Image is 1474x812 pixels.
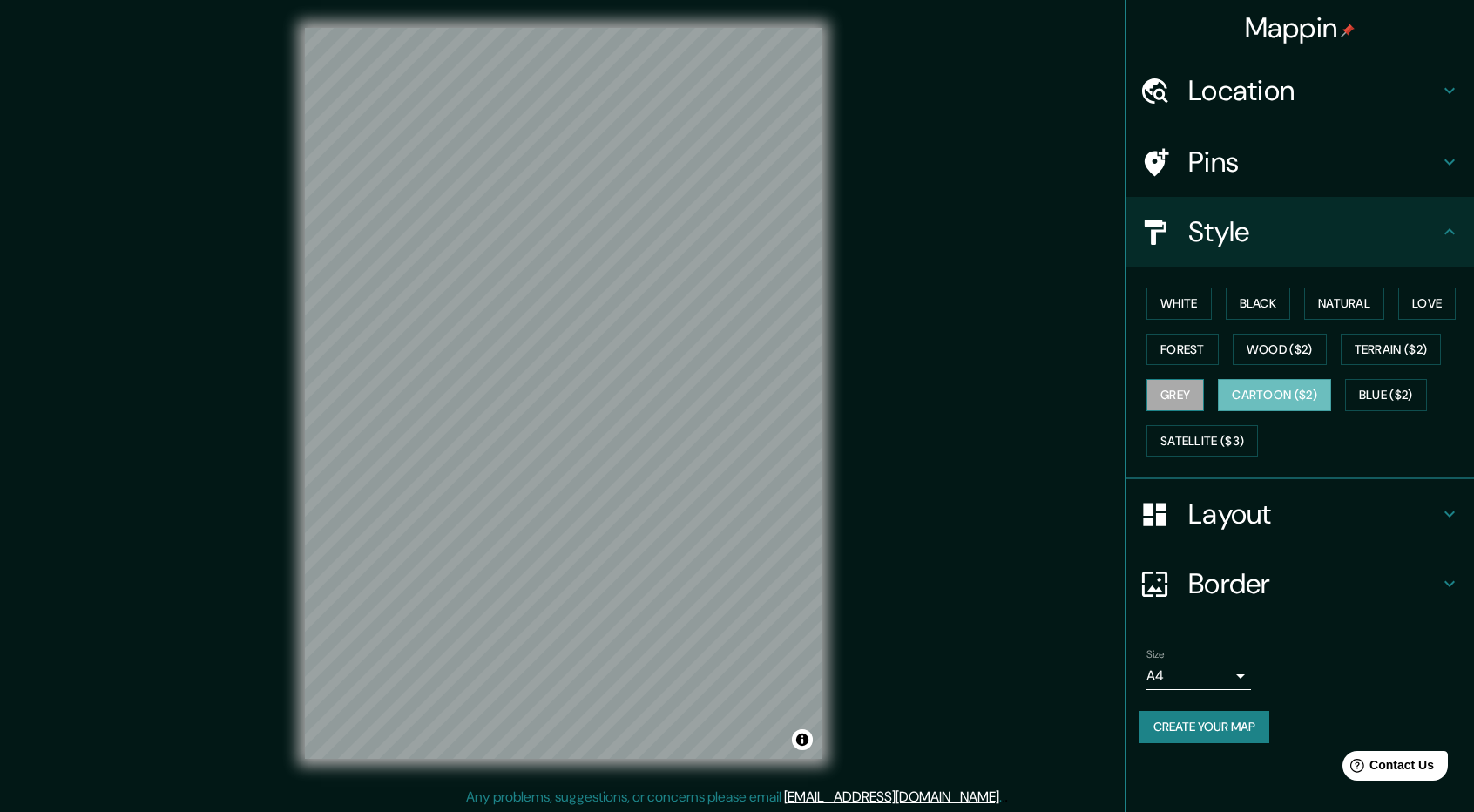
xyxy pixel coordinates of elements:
[1188,566,1439,601] h4: Border
[1233,334,1327,366] button: Wood ($2)
[1341,334,1442,366] button: Terrain ($2)
[784,788,999,806] a: [EMAIL_ADDRESS][DOMAIN_NAME]
[1126,197,1474,267] div: Style
[1345,379,1427,411] button: Blue ($2)
[1188,73,1439,108] h4: Location
[1304,288,1384,320] button: Natural
[1126,56,1474,125] div: Location
[1139,711,1269,743] button: Create your map
[1319,744,1455,793] iframe: Help widget launcher
[1126,479,1474,549] div: Layout
[1126,127,1474,197] div: Pins
[1146,288,1212,320] button: White
[1146,647,1165,662] label: Size
[1218,379,1331,411] button: Cartoon ($2)
[1341,24,1355,37] img: pin-icon.png
[1002,787,1004,808] div: .
[792,729,813,750] button: Toggle attribution
[305,28,822,759] canvas: Map
[466,787,1002,808] p: Any problems, suggestions, or concerns please email .
[1188,145,1439,179] h4: Pins
[1146,425,1258,457] button: Satellite ($3)
[1146,334,1219,366] button: Forest
[1188,497,1439,531] h4: Layout
[1226,288,1291,320] button: Black
[1188,214,1439,249] h4: Style
[1146,662,1251,690] div: A4
[1004,787,1008,808] div: .
[1146,379,1204,411] button: Grey
[1126,549,1474,619] div: Border
[1398,288,1456,320] button: Love
[1245,10,1356,45] h4: Mappin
